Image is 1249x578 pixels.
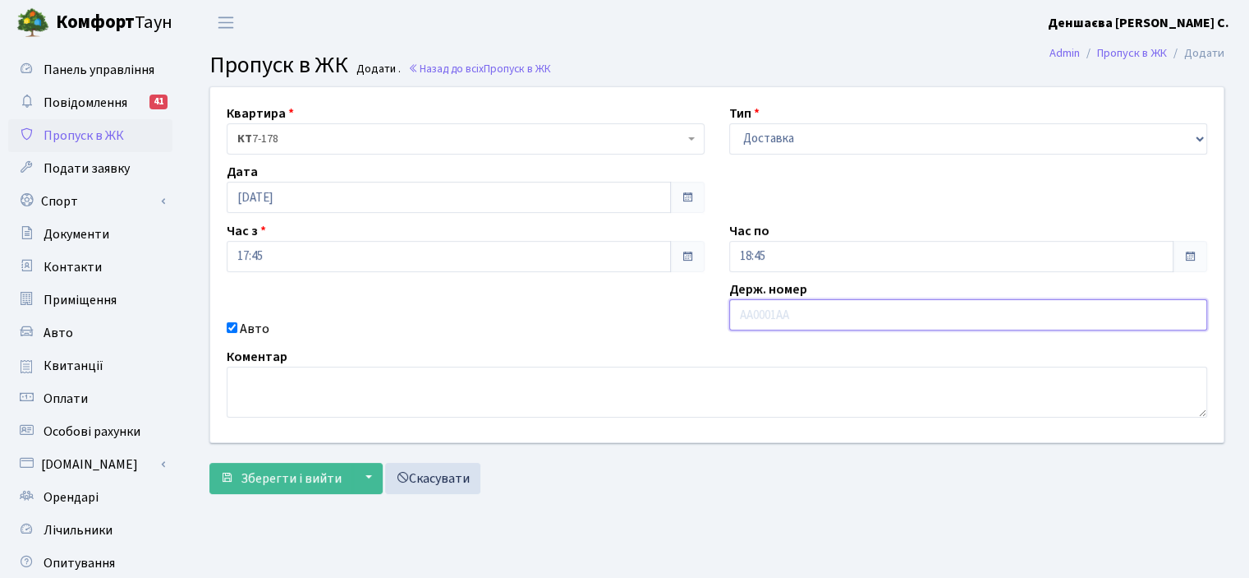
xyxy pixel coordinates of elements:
[8,349,172,382] a: Квитанції
[44,258,102,276] span: Контакти
[1048,14,1229,32] b: Деншаєва [PERSON_NAME] С.
[729,104,760,123] label: Тип
[241,469,342,488] span: Зберегти і вийти
[1048,13,1229,33] a: Деншаєва [PERSON_NAME] С.
[8,448,172,481] a: [DOMAIN_NAME]
[1049,44,1080,62] a: Admin
[353,62,401,76] small: Додати .
[44,554,115,572] span: Опитування
[1097,44,1167,62] a: Пропуск в ЖК
[729,221,769,241] label: Час по
[44,291,117,309] span: Приміщення
[227,162,258,182] label: Дата
[209,463,352,494] button: Зберегти і вийти
[44,94,127,112] span: Повідомлення
[227,123,705,155] span: <b>КТ</b>&nbsp;&nbsp;&nbsp;&nbsp;7-178
[44,521,113,539] span: Лічильники
[44,390,88,408] span: Оплати
[240,319,269,339] label: Авто
[1167,44,1224,62] li: Додати
[408,61,551,76] a: Назад до всіхПропуск в ЖК
[56,9,172,37] span: Таун
[8,251,172,284] a: Контакти
[385,463,480,494] a: Скасувати
[209,49,348,81] span: Пропуск в ЖК
[8,382,172,415] a: Оплати
[44,423,140,441] span: Особові рахунки
[8,481,172,514] a: Орендарі
[8,284,172,317] a: Приміщення
[1025,36,1249,71] nav: breadcrumb
[8,185,172,218] a: Спорт
[44,160,130,178] span: Подати заявку
[227,221,266,241] label: Час з
[8,86,172,119] a: Повідомлення41
[8,218,172,251] a: Документи
[8,415,172,448] a: Особові рахунки
[16,7,49,39] img: logo.png
[237,131,252,147] b: КТ
[227,347,287,367] label: Коментар
[237,131,684,147] span: <b>КТ</b>&nbsp;&nbsp;&nbsp;&nbsp;7-178
[44,357,103,375] span: Квитанції
[44,324,73,342] span: Авто
[484,61,551,76] span: Пропуск в ЖК
[8,53,172,86] a: Панель управління
[205,9,246,36] button: Переключити навігацію
[227,104,294,123] label: Квартира
[729,280,807,299] label: Держ. номер
[8,514,172,547] a: Лічильники
[44,127,124,145] span: Пропуск в ЖК
[149,95,168,109] div: 41
[44,61,154,79] span: Панель управління
[8,152,172,185] a: Подати заявку
[8,317,172,349] a: Авто
[44,488,99,506] span: Орендарі
[44,225,109,243] span: Документи
[729,299,1207,331] input: AA0001AA
[56,9,135,35] b: Комфорт
[8,119,172,152] a: Пропуск в ЖК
